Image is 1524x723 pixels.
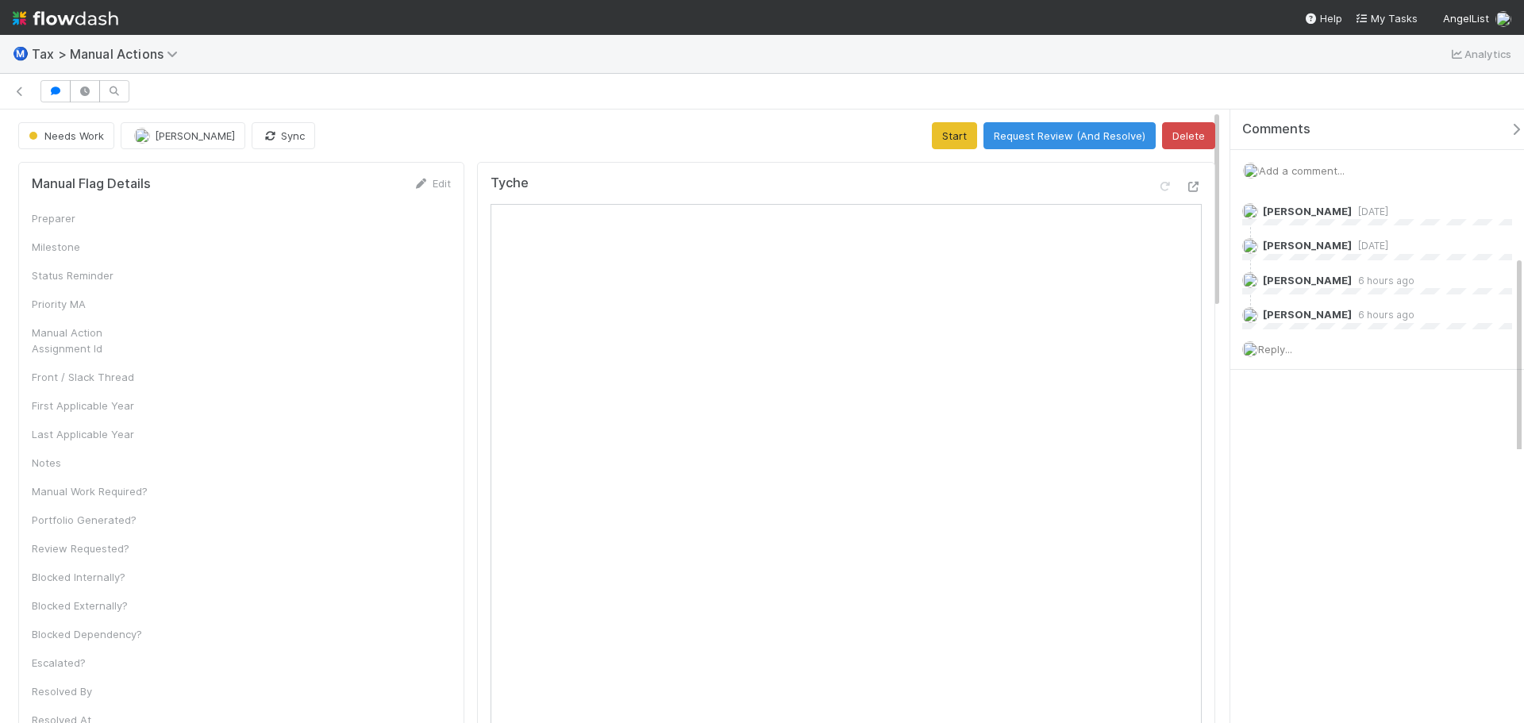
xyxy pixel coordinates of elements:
span: Add a comment... [1259,164,1345,177]
button: Request Review (And Resolve) [983,122,1156,149]
div: Portfolio Generated? [32,512,151,528]
span: [PERSON_NAME] [155,129,235,142]
div: Notes [32,455,151,471]
span: [DATE] [1352,240,1388,252]
div: Review Requested? [32,540,151,556]
img: avatar_c8e523dd-415a-4cf0-87a3-4b787501e7b6.png [134,128,150,144]
div: Manual Work Required? [32,483,151,499]
div: Help [1304,10,1342,26]
span: [PERSON_NAME] [1263,205,1352,217]
div: Milestone [32,239,151,255]
div: Blocked Dependency? [32,626,151,642]
span: [DATE] [1352,206,1388,217]
h5: Manual Flag Details [32,176,151,192]
div: Status Reminder [32,267,151,283]
button: Start [932,122,977,149]
a: My Tasks [1355,10,1418,26]
span: Tax > Manual Actions [32,46,186,62]
button: Sync [252,122,315,149]
span: [PERSON_NAME] [1263,274,1352,287]
a: Analytics [1449,44,1511,63]
img: avatar_04ed6c9e-3b93-401c-8c3a-8fad1b1fc72c.png [1242,203,1258,219]
span: [PERSON_NAME] [1263,308,1352,321]
img: avatar_c8e523dd-415a-4cf0-87a3-4b787501e7b6.png [1242,238,1258,254]
img: logo-inverted-e16ddd16eac7371096b0.svg [13,5,118,32]
span: Ⓜ️ [13,47,29,60]
div: Blocked Externally? [32,598,151,613]
div: Last Applicable Year [32,426,151,442]
span: My Tasks [1355,12,1418,25]
img: avatar_c8e523dd-415a-4cf0-87a3-4b787501e7b6.png [1243,163,1259,179]
button: Delete [1162,122,1215,149]
div: Priority MA [32,296,151,312]
div: Front / Slack Thread [32,369,151,385]
button: [PERSON_NAME] [121,122,245,149]
span: [PERSON_NAME] [1263,239,1352,252]
div: Manual Action Assignment Id [32,325,151,356]
div: Resolved By [32,683,151,699]
span: Reply... [1258,343,1292,356]
h5: Tyche [491,175,529,191]
span: 6 hours ago [1352,275,1414,287]
span: AngelList [1443,12,1489,25]
span: Comments [1242,121,1310,137]
span: 6 hours ago [1352,309,1414,321]
img: avatar_04ed6c9e-3b93-401c-8c3a-8fad1b1fc72c.png [1242,307,1258,323]
img: avatar_c8e523dd-415a-4cf0-87a3-4b787501e7b6.png [1495,11,1511,27]
div: Escalated? [32,655,151,671]
div: First Applicable Year [32,398,151,413]
div: Blocked Internally? [32,569,151,585]
img: avatar_c8e523dd-415a-4cf0-87a3-4b787501e7b6.png [1242,341,1258,357]
div: Preparer [32,210,151,226]
a: Edit [414,177,451,190]
img: avatar_04ed6c9e-3b93-401c-8c3a-8fad1b1fc72c.png [1242,272,1258,288]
